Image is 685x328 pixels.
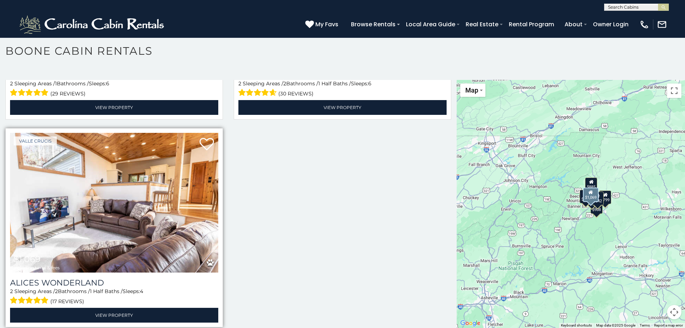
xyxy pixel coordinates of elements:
button: Map camera controls [667,305,681,319]
div: Sleeping Areas / Bathrooms / Sleeps: [10,80,218,98]
img: White-1-2.png [18,14,167,35]
div: $893 [580,190,592,203]
div: $799 [599,190,612,204]
span: Map [465,86,478,94]
img: mail-regular-white.png [657,19,667,30]
span: 1 Half Baths / [318,80,351,87]
a: Valle Crucis [14,136,57,145]
span: $1,069 [14,254,41,264]
span: (30 reviews) [278,89,314,98]
a: Open this area in Google Maps (opens a new window) [458,319,482,328]
a: Owner Login [589,18,632,31]
div: $842 [592,192,604,205]
span: 2 [283,80,286,87]
a: Browse Rentals [347,18,399,31]
span: Map data ©2025 Google [596,323,635,327]
a: View Property [10,308,218,323]
div: Sleeping Areas / Bathrooms / Sleeps: [10,288,218,306]
span: My Favs [315,20,338,29]
a: About [561,18,586,31]
a: Terms [640,323,650,327]
span: 2 [10,288,13,295]
div: $885 [585,178,598,191]
a: Alices Wonderland [10,278,218,288]
span: 1 [55,80,57,87]
span: 6 [106,80,109,87]
img: Alices Wonderland [10,133,218,273]
a: Report a map error [654,323,683,327]
span: 2 [10,80,13,87]
button: Change map style [460,84,485,97]
a: Add to favorites [200,137,214,152]
img: phone-regular-white.png [639,19,649,30]
span: (29 reviews) [50,89,86,98]
span: 2 [55,288,58,295]
button: Toggle fullscreen view [667,84,681,98]
span: 4 [140,288,143,295]
a: View Property [238,100,447,115]
span: 6 [368,80,371,87]
span: 2 [238,80,241,87]
a: Rental Program [505,18,558,31]
a: Real Estate [462,18,502,31]
span: including taxes & fees [14,265,60,270]
a: My Favs [305,20,340,29]
a: View Property [10,100,218,115]
a: Local Area Guide [402,18,459,31]
div: Sleeping Areas / Bathrooms / Sleeps: [238,80,447,98]
img: Google [458,319,482,328]
span: (17 reviews) [50,297,84,306]
a: Alices Wonderland $1,069 including taxes & fees [10,133,218,273]
div: $1,069 [583,187,599,202]
span: 1 Half Baths / [90,288,123,295]
button: Keyboard shortcuts [561,323,592,328]
div: $908 [590,200,603,214]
